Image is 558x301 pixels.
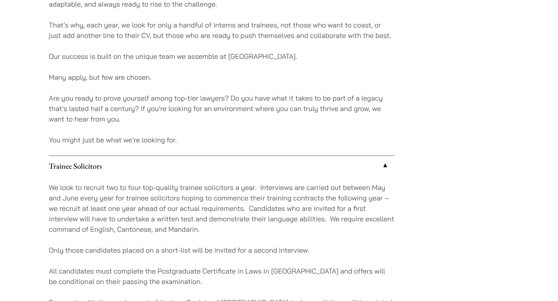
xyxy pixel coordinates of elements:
[49,135,394,145] p: You might just be what we’re looking for.
[49,93,394,124] p: Are you ready to prove yourself among top-tier lawyers? Do you have what it takes to be part of a...
[49,51,394,62] p: Our success is built on the unique team we assemble at [GEOGRAPHIC_DATA].
[49,245,394,255] p: Only those candidates placed on a short-list will be invited for a second interview.
[49,182,394,234] p: We look to recruit two to four top-quality trainee solicitors a year. Interviews are carried out ...
[49,20,394,41] p: That’s why, each year, we look for only a handful of interns and trainees, not those who want to ...
[49,266,394,287] p: All candidates must complete the Postgraduate Certificate in Laws in [GEOGRAPHIC_DATA] and offers...
[49,156,394,176] a: Trainee Solicitors
[49,72,394,82] p: Many apply, but few are chosen.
